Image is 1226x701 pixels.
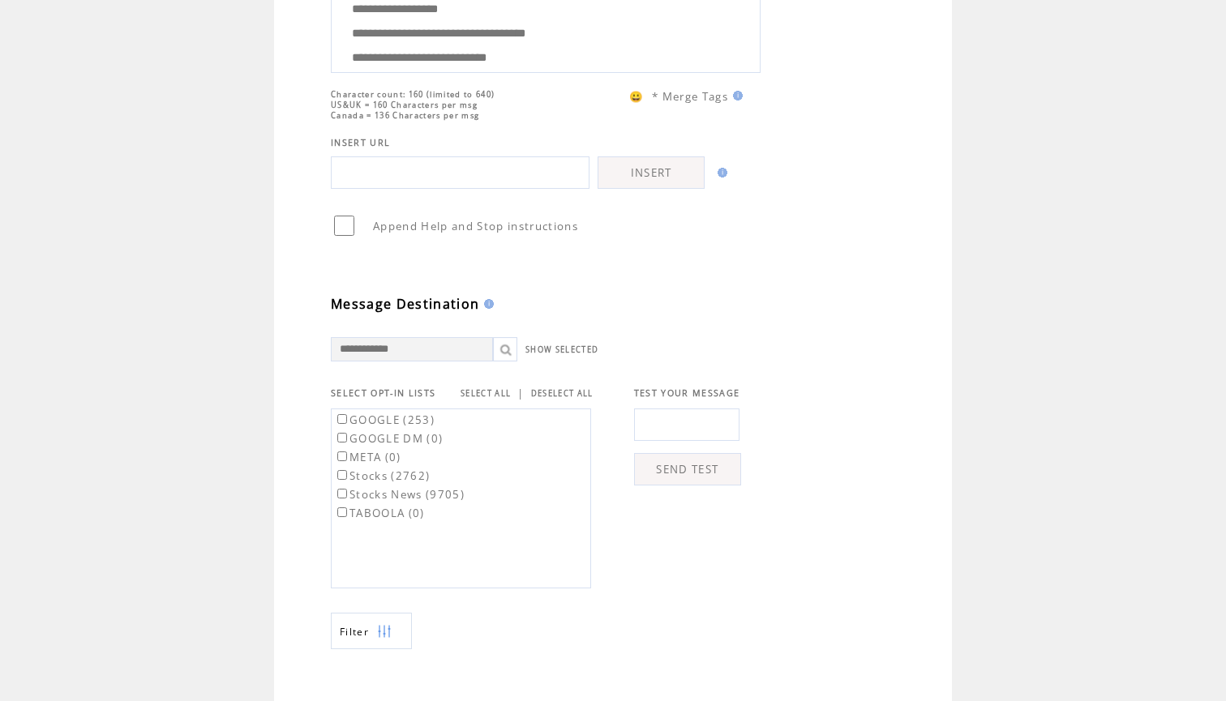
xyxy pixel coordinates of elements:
[373,219,578,233] span: Append Help and Stop instructions
[334,412,435,427] label: GOOGLE (253)
[337,451,347,461] input: META (0)
[531,388,594,399] a: DESELECT ALL
[334,450,401,464] label: META (0)
[331,387,435,399] span: SELECT OPT-IN LISTS
[331,89,495,100] span: Character count: 160 (limited to 640)
[377,613,392,650] img: filters.png
[337,414,347,424] input: GOOGLE (253)
[461,388,511,399] a: SELECT ALL
[334,431,443,446] label: GOOGLE DM (0)
[334,468,430,483] label: Stocks (2762)
[728,91,743,100] img: help.gif
[713,168,727,177] img: help.gif
[331,110,479,121] span: Canada = 136 Characters per msg
[337,433,347,442] input: GOOGLE DM (0)
[331,613,412,649] a: Filter
[337,489,347,498] input: Stocks News (9705)
[337,507,347,517] input: TABOOLA (0)
[337,470,347,480] input: Stocks (2762)
[634,387,740,399] span: TEST YOUR MESSAGE
[517,386,524,400] span: |
[629,89,644,104] span: 😀
[652,89,728,104] span: * Merge Tags
[331,295,479,313] span: Message Destination
[479,299,494,309] img: help.gif
[334,506,425,520] label: TABOOLA (0)
[331,100,478,110] span: US&UK = 160 Characters per msg
[598,156,705,189] a: INSERT
[334,487,465,502] label: Stocks News (9705)
[331,137,390,148] span: INSERT URL
[634,453,741,485] a: SEND TEST
[340,625,369,639] span: Show filters
[525,344,598,355] a: SHOW SELECTED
